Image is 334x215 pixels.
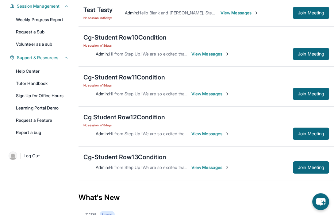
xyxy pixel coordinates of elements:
span: Join Meeting [298,52,324,56]
button: Join Meeting [293,88,329,100]
a: Sign Up for Office Hours [12,90,72,101]
img: user-img [9,152,17,160]
img: Chevron-Right [254,10,259,15]
img: Chevron-Right [225,91,230,96]
div: Cg-Student Row13Condition [83,153,167,161]
a: Weekly Progress Report [12,14,72,25]
a: Volunteer as a sub [12,39,72,50]
span: Log Out [24,153,40,159]
span: View Messages [191,131,230,137]
span: Admin : [96,131,109,136]
a: Tutor Handbook [12,78,72,89]
a: Request a Sub [12,26,72,37]
div: Test Testy [83,6,113,14]
button: Support & Resources [14,55,69,61]
button: Session Management [14,3,69,9]
span: Admin : [96,165,109,170]
span: View Messages [191,164,230,171]
span: View Messages [191,51,230,57]
div: Cg Student Row12Condition [83,113,165,121]
a: Request a Feature [12,115,72,126]
button: Join Meeting [293,128,329,140]
span: Session Management [17,3,60,9]
img: Chevron-Right [225,52,230,56]
span: Admin : [96,91,109,96]
a: Help Center [12,66,72,77]
a: Report a bug [12,127,72,138]
button: chat-button [312,193,329,210]
span: Join Meeting [298,11,324,15]
a: |Log Out [6,149,72,163]
span: Join Meeting [298,132,324,136]
button: Join Meeting [293,7,329,19]
span: Join Meeting [298,92,324,96]
div: Cg-Student Row11Condition [83,73,165,82]
span: Join Meeting [298,166,324,169]
button: Join Meeting [293,161,329,174]
img: Chevron-Right [225,131,230,136]
span: View Messages [191,91,230,97]
span: Admin : [125,10,138,15]
div: What's New [79,184,334,211]
span: | [20,152,21,159]
span: No session in 18 days [83,43,167,48]
span: No session in 18 days [83,123,165,128]
img: Chevron-Right [225,165,230,170]
div: Cg-Student Row10Condition [83,33,167,42]
span: Support & Resources [17,55,58,61]
span: View Messages [221,10,259,16]
span: No session in 35 days [83,15,113,20]
button: Join Meeting [293,48,329,60]
a: Learning Portal Demo [12,102,72,113]
span: No session in 18 days [83,83,165,88]
span: Admin : [96,51,109,56]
